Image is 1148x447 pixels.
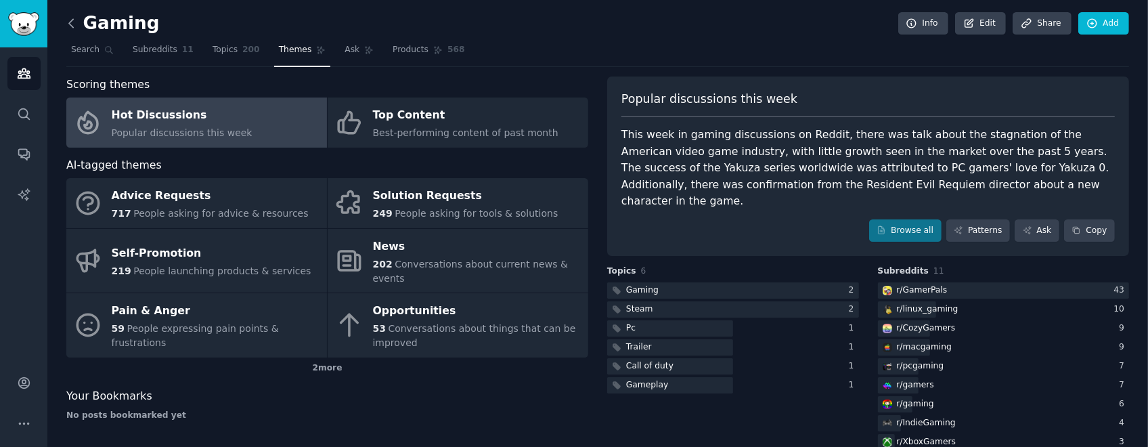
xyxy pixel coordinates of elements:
[1013,12,1071,35] a: Share
[883,305,892,314] img: linux_gaming
[849,360,859,372] div: 1
[328,178,588,228] a: Solution Requests249People asking for tools & solutions
[607,377,859,394] a: Gameplay1
[340,39,378,67] a: Ask
[878,377,1130,394] a: gamersr/gamers7
[946,219,1010,242] a: Patterns
[1015,219,1059,242] a: Ask
[279,44,312,56] span: Themes
[607,339,859,356] a: Trailer1
[883,400,892,409] img: gaming
[641,266,646,276] span: 6
[607,320,859,337] a: Pc1
[1119,417,1129,429] div: 4
[328,229,588,293] a: News202Conversations about current news & events
[1119,379,1129,391] div: 7
[112,105,252,127] div: Hot Discussions
[849,303,859,316] div: 2
[897,398,934,410] div: r/ gaming
[373,301,581,322] div: Opportunities
[133,208,308,219] span: People asking for advice & resources
[213,44,238,56] span: Topics
[1119,322,1129,335] div: 9
[626,379,668,391] div: Gameplay
[1113,284,1129,297] div: 43
[112,301,320,322] div: Pain & Anger
[274,39,331,67] a: Themes
[66,39,118,67] a: Search
[897,322,956,335] div: r/ CozyGamers
[1119,398,1129,410] div: 6
[393,44,428,56] span: Products
[112,323,125,334] span: 59
[112,186,309,207] div: Advice Requests
[112,323,279,348] span: People expressing pain points & frustrations
[878,358,1130,375] a: pcgamingr/pcgaming7
[373,208,393,219] span: 249
[883,362,892,371] img: pcgaming
[128,39,198,67] a: Subreddits11
[878,282,1130,299] a: GamerPalsr/GamerPals43
[849,322,859,335] div: 1
[71,44,100,56] span: Search
[897,379,934,391] div: r/ gamers
[447,44,465,56] span: 568
[66,388,152,405] span: Your Bookmarks
[626,322,636,335] div: Pc
[133,265,311,276] span: People launching products & services
[878,265,929,278] span: Subreddits
[897,303,958,316] div: r/ linux_gaming
[373,323,386,334] span: 53
[897,341,952,354] div: r/ macgaming
[345,44,359,56] span: Ask
[607,301,859,318] a: Steam2
[328,293,588,358] a: Opportunities53Conversations about things that can be improved
[328,98,588,148] a: Top ContentBest-performing content of past month
[883,438,892,447] img: XboxGamers
[933,266,944,276] span: 11
[607,265,636,278] span: Topics
[878,396,1130,413] a: gamingr/gaming6
[208,39,265,67] a: Topics200
[955,12,1006,35] a: Edit
[182,44,194,56] span: 11
[66,13,160,35] h2: Gaming
[898,12,948,35] a: Info
[878,301,1130,318] a: linux_gamingr/linux_gaming10
[373,323,576,348] span: Conversations about things that can be improved
[66,229,327,293] a: Self-Promotion219People launching products & services
[897,284,948,297] div: r/ GamerPals
[897,417,956,429] div: r/ IndieGaming
[897,360,944,372] div: r/ pcgaming
[373,105,558,127] div: Top Content
[626,284,659,297] div: Gaming
[66,358,588,379] div: 2 more
[242,44,260,56] span: 200
[1119,341,1129,354] div: 9
[373,127,558,138] span: Best-performing content of past month
[1119,360,1129,372] div: 7
[849,284,859,297] div: 2
[388,39,469,67] a: Products568
[1078,12,1129,35] a: Add
[883,324,892,333] img: CozyGamers
[626,360,674,372] div: Call of duty
[1113,303,1129,316] div: 10
[373,259,393,270] span: 202
[869,219,942,242] a: Browse all
[626,303,653,316] div: Steam
[883,381,892,390] img: gamers
[66,157,162,174] span: AI-tagged themes
[849,379,859,391] div: 1
[66,410,588,422] div: No posts bookmarked yet
[66,77,150,93] span: Scoring themes
[66,178,327,228] a: Advice Requests717People asking for advice & resources
[112,208,131,219] span: 717
[883,419,892,428] img: IndieGaming
[395,208,558,219] span: People asking for tools & solutions
[1064,219,1115,242] button: Copy
[878,320,1130,337] a: CozyGamersr/CozyGamers9
[849,341,859,354] div: 1
[112,127,252,138] span: Popular discussions this week
[112,243,311,265] div: Self-Promotion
